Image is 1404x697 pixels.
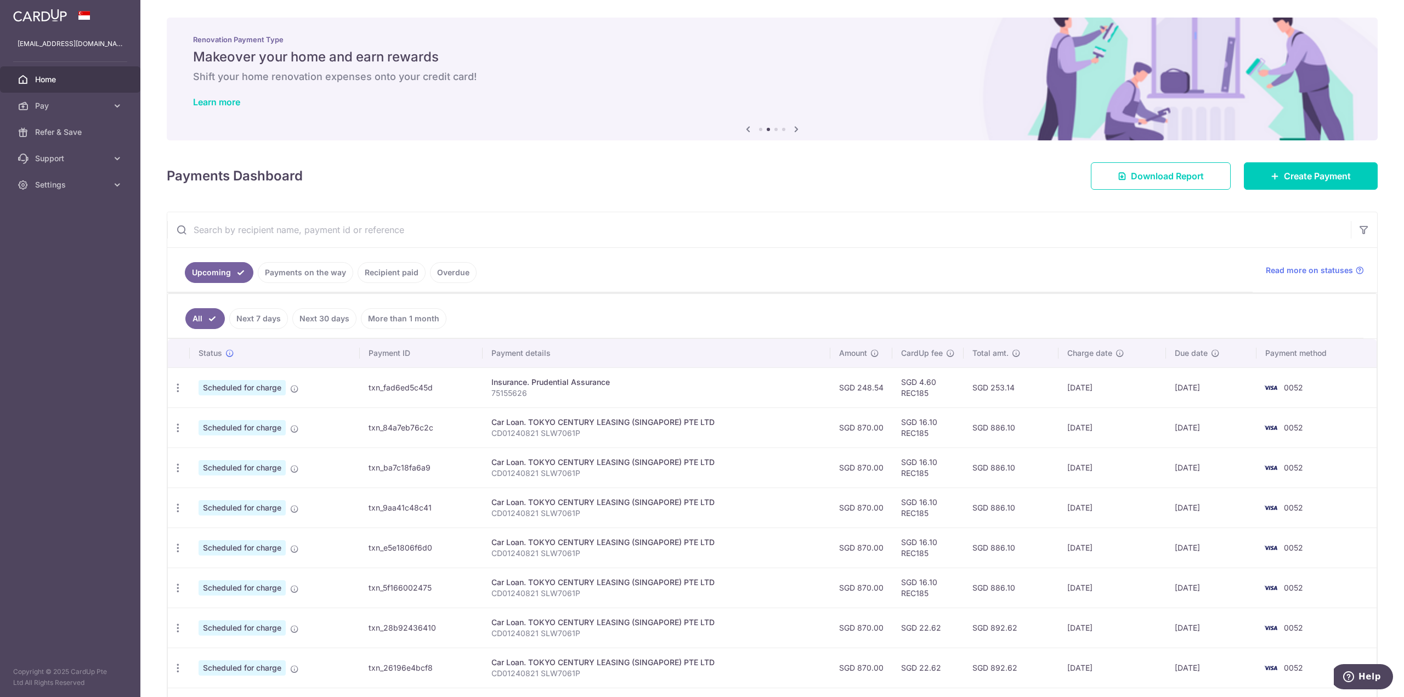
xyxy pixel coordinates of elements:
p: CD01240821 SLW7061P [491,428,822,439]
td: SGD 870.00 [830,407,892,447]
a: Next 30 days [292,308,356,329]
span: Create Payment [1284,169,1351,183]
p: Renovation Payment Type [193,35,1351,44]
td: SGD 16.10 REC185 [892,528,964,568]
td: txn_ba7c18fa6a9 [360,447,483,488]
td: SGD 870.00 [830,608,892,648]
div: Insurance. Prudential Assurance [491,377,822,388]
span: Total amt. [972,348,1009,359]
td: SGD 892.62 [964,608,1058,648]
td: SGD 248.54 [830,367,892,407]
p: CD01240821 SLW7061P [491,508,822,519]
td: txn_fad6ed5c45d [360,367,483,407]
span: Scheduled for charge [199,580,286,596]
td: SGD 886.10 [964,407,1058,447]
td: txn_26196e4bcf8 [360,648,483,688]
span: 0052 [1284,503,1303,512]
td: [DATE] [1058,488,1166,528]
td: SGD 870.00 [830,568,892,608]
a: Recipient paid [358,262,426,283]
td: txn_e5e1806f6d0 [360,528,483,568]
span: Pay [35,100,107,111]
td: SGD 892.62 [964,648,1058,688]
td: SGD 870.00 [830,648,892,688]
div: Car Loan. TOKYO CENTURY LEASING (SINGAPORE) PTE LTD [491,577,822,588]
div: Car Loan. TOKYO CENTURY LEASING (SINGAPORE) PTE LTD [491,497,822,508]
td: SGD 16.10 REC185 [892,447,964,488]
td: [DATE] [1058,528,1166,568]
span: Read more on statuses [1266,265,1353,276]
a: Download Report [1091,162,1231,190]
p: CD01240821 SLW7061P [491,628,822,639]
td: SGD 870.00 [830,528,892,568]
p: CD01240821 SLW7061P [491,668,822,679]
td: SGD 886.10 [964,568,1058,608]
td: [DATE] [1058,608,1166,648]
span: 0052 [1284,423,1303,432]
td: SGD 22.62 [892,648,964,688]
div: Car Loan. TOKYO CENTURY LEASING (SINGAPORE) PTE LTD [491,417,822,428]
td: SGD 886.10 [964,447,1058,488]
span: 0052 [1284,463,1303,472]
span: Support [35,153,107,164]
a: Create Payment [1244,162,1378,190]
td: [DATE] [1166,367,1256,407]
a: Learn more [193,97,240,107]
span: 0052 [1284,543,1303,552]
div: Car Loan. TOKYO CENTURY LEASING (SINGAPORE) PTE LTD [491,657,822,668]
td: [DATE] [1166,407,1256,447]
span: Scheduled for charge [199,460,286,475]
span: Scheduled for charge [199,500,286,515]
td: SGD 886.10 [964,488,1058,528]
p: CD01240821 SLW7061P [491,588,822,599]
span: Status [199,348,222,359]
td: SGD 4.60 REC185 [892,367,964,407]
div: Car Loan. TOKYO CENTURY LEASING (SINGAPORE) PTE LTD [491,537,822,548]
img: Bank Card [1260,541,1282,554]
input: Search by recipient name, payment id or reference [167,212,1351,247]
td: txn_84a7eb76c2c [360,407,483,447]
th: Payment details [483,339,830,367]
div: Car Loan. TOKYO CENTURY LEASING (SINGAPORE) PTE LTD [491,617,822,628]
p: [EMAIL_ADDRESS][DOMAIN_NAME] [18,38,123,49]
td: [DATE] [1166,447,1256,488]
span: Due date [1175,348,1208,359]
td: [DATE] [1166,648,1256,688]
h6: Shift your home renovation expenses onto your credit card! [193,70,1351,83]
h4: Payments Dashboard [167,166,303,186]
span: CardUp fee [901,348,943,359]
a: Next 7 days [229,308,288,329]
td: txn_28b92436410 [360,608,483,648]
span: Scheduled for charge [199,420,286,435]
td: txn_5f166002475 [360,568,483,608]
img: Bank Card [1260,501,1282,514]
td: SGD 16.10 REC185 [892,568,964,608]
span: Settings [35,179,107,190]
p: CD01240821 SLW7061P [491,468,822,479]
img: CardUp [13,9,67,22]
td: [DATE] [1058,648,1166,688]
td: SGD 870.00 [830,488,892,528]
a: Payments on the way [258,262,353,283]
span: Charge date [1067,348,1112,359]
span: Refer & Save [35,127,107,138]
span: Download Report [1131,169,1204,183]
a: Read more on statuses [1266,265,1364,276]
img: Bank Card [1260,581,1282,594]
td: [DATE] [1058,407,1166,447]
td: SGD 16.10 REC185 [892,488,964,528]
img: Bank Card [1260,421,1282,434]
div: Car Loan. TOKYO CENTURY LEASING (SINGAPORE) PTE LTD [491,457,822,468]
td: [DATE] [1166,568,1256,608]
span: Scheduled for charge [199,620,286,636]
th: Payment method [1256,339,1377,367]
img: Bank Card [1260,621,1282,634]
img: Bank Card [1260,461,1282,474]
span: Amount [839,348,867,359]
td: SGD 22.62 [892,608,964,648]
span: 0052 [1284,623,1303,632]
span: Scheduled for charge [199,380,286,395]
td: SGD 886.10 [964,528,1058,568]
td: SGD 253.14 [964,367,1058,407]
